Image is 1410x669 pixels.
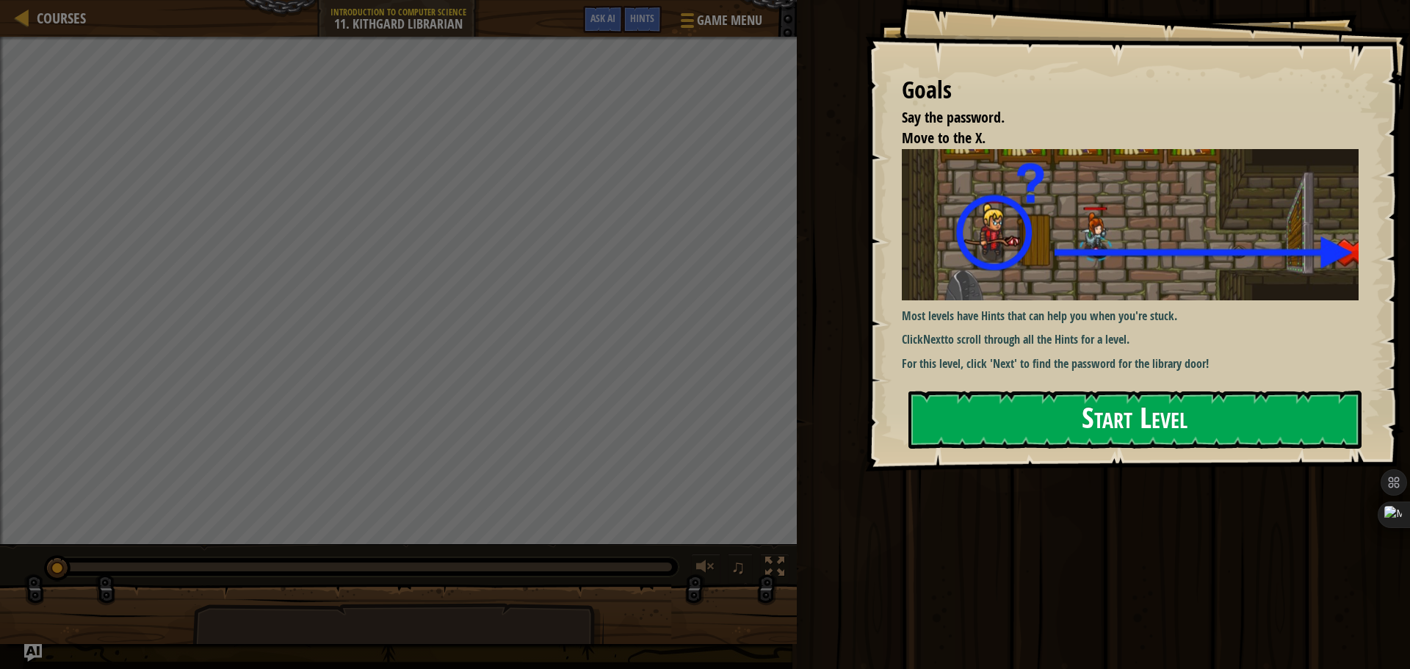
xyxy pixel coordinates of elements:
[583,6,623,33] button: Ask AI
[697,11,762,30] span: Game Menu
[24,644,42,662] button: Ask AI
[691,554,720,584] button: Adjust volume
[883,128,1355,149] li: Move to the X.
[29,8,86,28] a: Courses
[902,331,1370,348] p: Click to scroll through all the Hints for a level.
[37,8,86,28] span: Courses
[590,11,615,25] span: Ask AI
[908,391,1362,449] button: Start Level
[902,128,986,148] span: Move to the X.
[669,6,771,40] button: Game Menu
[902,73,1359,107] div: Goals
[902,107,1005,127] span: Say the password.
[630,11,654,25] span: Hints
[728,554,753,584] button: ♫
[760,554,789,584] button: Toggle fullscreen
[902,355,1370,372] p: For this level, click 'Next' to find the password for the library door!
[902,149,1370,300] img: Kithgard librarian
[923,331,944,347] strong: Next
[902,308,1370,325] p: Most levels have Hints that can help you when you're stuck.
[731,556,745,578] span: ♫
[883,107,1355,129] li: Say the password.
